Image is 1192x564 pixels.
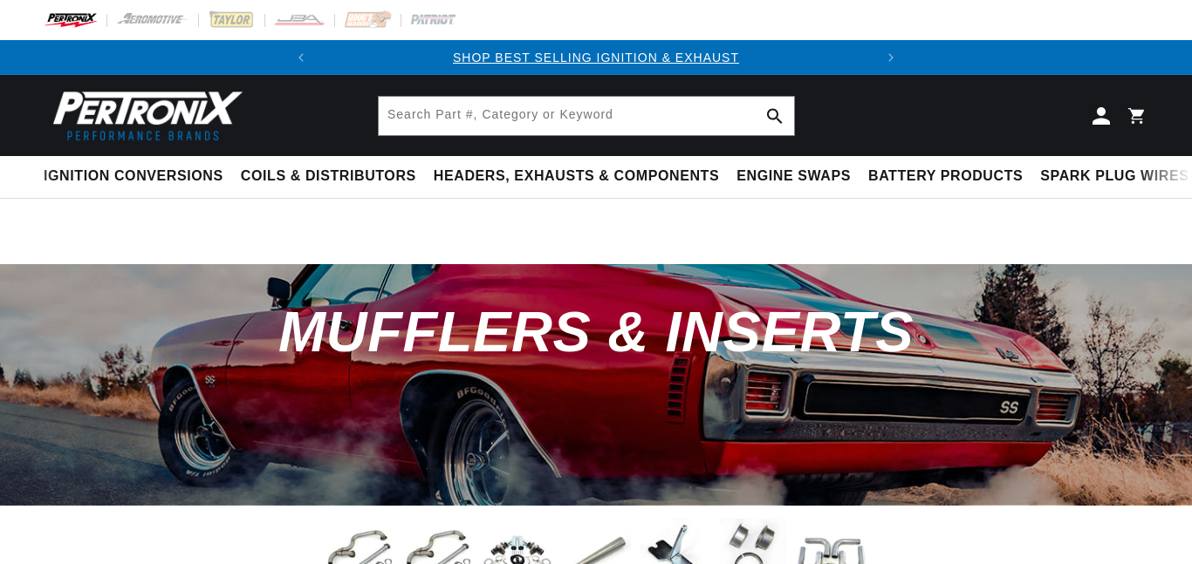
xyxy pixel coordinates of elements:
[44,156,232,197] summary: Ignition Conversions
[319,48,873,67] div: Announcement
[868,167,1023,186] span: Battery Products
[756,97,794,135] button: Search Part #, Category or Keyword
[1040,167,1189,186] span: Spark Plug Wires
[453,51,739,65] a: SHOP BEST SELLING IGNITION & EXHAUST
[278,300,914,364] span: Mufflers & Inserts
[379,97,794,135] input: Search Part #, Category or Keyword
[232,156,425,197] summary: Coils & Distributors
[284,40,319,75] button: Translation missing: en.sections.announcements.previous_announcement
[425,156,728,197] summary: Headers, Exhausts & Components
[434,167,719,186] span: Headers, Exhausts & Components
[319,48,873,67] div: 1 of 2
[736,167,851,186] span: Engine Swaps
[728,156,860,197] summary: Engine Swaps
[44,85,244,146] img: Pertronix
[44,167,223,186] span: Ignition Conversions
[873,40,908,75] button: Translation missing: en.sections.announcements.next_announcement
[241,167,416,186] span: Coils & Distributors
[860,156,1031,197] summary: Battery Products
